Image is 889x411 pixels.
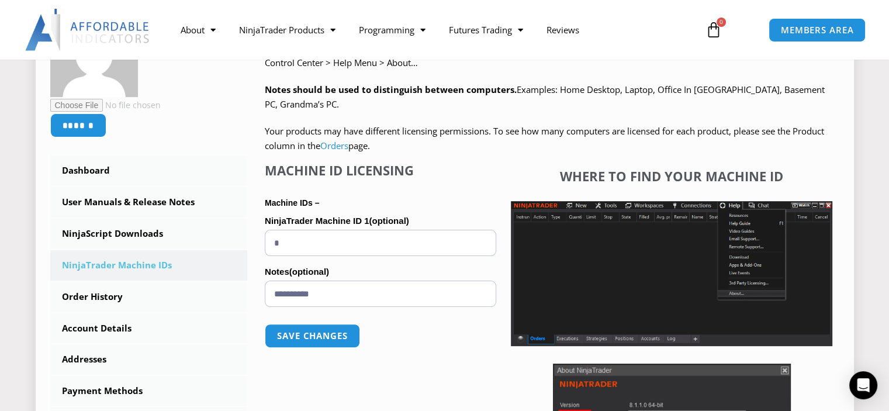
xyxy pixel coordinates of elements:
[265,163,496,178] h4: Machine ID Licensing
[50,219,248,249] a: NinjaScript Downloads
[320,140,348,151] a: Orders
[169,16,227,43] a: About
[347,16,437,43] a: Programming
[50,250,248,281] a: NinjaTrader Machine IDs
[289,267,329,277] span: (optional)
[265,125,824,152] span: Your products may have different licensing permissions. To see how many computers are licensed fo...
[265,84,825,110] span: Examples: Home Desktop, Laptop, Office In [GEOGRAPHIC_DATA], Basement PC, Grandma’s PC.
[50,313,248,344] a: Account Details
[265,84,517,95] strong: Notes should be used to distinguish between computers.
[265,263,496,281] label: Notes
[511,201,832,346] img: Screenshot 2025-01-17 1155544 | Affordable Indicators – NinjaTrader
[265,212,496,230] label: NinjaTrader Machine ID 1
[25,9,151,51] img: LogoAI | Affordable Indicators – NinjaTrader
[50,282,248,312] a: Order History
[227,16,347,43] a: NinjaTrader Products
[437,16,535,43] a: Futures Trading
[535,16,591,43] a: Reviews
[511,168,832,184] h4: Where to find your Machine ID
[50,376,248,406] a: Payment Methods
[265,198,319,208] strong: Machine IDs –
[50,344,248,375] a: Addresses
[769,18,866,42] a: MEMBERS AREA
[369,216,409,226] span: (optional)
[688,13,739,47] a: 0
[717,18,726,27] span: 0
[265,324,360,348] button: Save changes
[781,26,854,34] span: MEMBERS AREA
[849,371,877,399] div: Open Intercom Messenger
[50,156,248,186] a: Dashboard
[50,187,248,217] a: User Manuals & Release Notes
[169,16,694,43] nav: Menu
